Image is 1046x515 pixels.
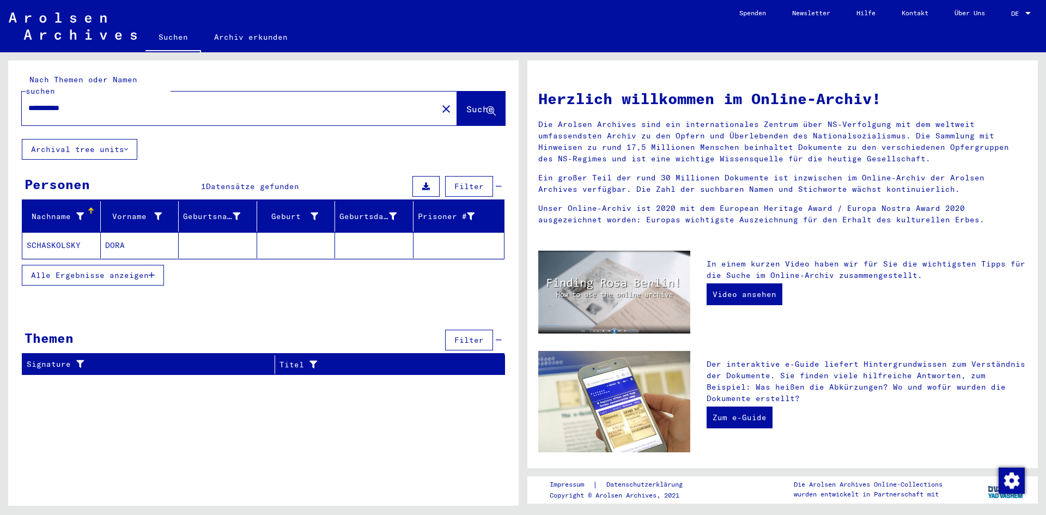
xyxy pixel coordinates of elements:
[25,174,90,194] div: Personen
[261,208,335,225] div: Geburt‏
[550,479,593,490] a: Impressum
[339,211,397,222] div: Geburtsdatum
[538,351,690,452] img: eguide.jpg
[145,24,201,52] a: Suchen
[707,407,773,428] a: Zum e-Guide
[22,265,164,286] button: Alle Ergebnisse anzeigen
[454,181,484,191] span: Filter
[26,75,137,96] mat-label: Nach Themen oder Namen suchen
[538,172,1027,195] p: Ein großer Teil der rund 30 Millionen Dokumente ist inzwischen im Online-Archiv der Arolsen Archi...
[105,208,179,225] div: Vorname
[201,24,301,50] a: Archiv erkunden
[101,232,179,258] mat-cell: DORA
[279,359,478,371] div: Titel
[707,283,782,305] a: Video ansehen
[445,176,493,197] button: Filter
[31,270,149,280] span: Alle Ergebnisse anzeigen
[9,13,137,40] img: Arolsen_neg.svg
[538,251,690,334] img: video.jpg
[418,208,491,225] div: Prisoner #
[440,102,453,116] mat-icon: close
[550,490,696,500] p: Copyright © Arolsen Archives, 2021
[183,208,257,225] div: Geburtsname
[101,201,179,232] mat-header-cell: Vorname
[1011,10,1023,17] span: DE
[457,92,505,125] button: Suche
[183,211,240,222] div: Geburtsname
[999,468,1025,494] img: Zustimmung ändern
[335,201,413,232] mat-header-cell: Geburtsdatum
[27,359,261,370] div: Signature
[257,201,336,232] mat-header-cell: Geburt‏
[22,232,101,258] mat-cell: SCHASKOLSKY
[279,356,491,373] div: Titel
[445,330,493,350] button: Filter
[466,104,494,114] span: Suche
[261,211,319,222] div: Geburt‏
[986,476,1026,503] img: yv_logo.png
[794,489,942,499] p: wurden entwickelt in Partnerschaft mit
[179,201,257,232] mat-header-cell: Geburtsname
[550,479,696,490] div: |
[206,181,299,191] span: Datensätze gefunden
[418,211,475,222] div: Prisoner #
[105,211,162,222] div: Vorname
[22,201,101,232] mat-header-cell: Nachname
[435,98,457,119] button: Clear
[27,208,100,225] div: Nachname
[201,181,206,191] span: 1
[339,208,413,225] div: Geburtsdatum
[538,203,1027,226] p: Unser Online-Archiv ist 2020 mit dem European Heritage Award / Europa Nostra Award 2020 ausgezeic...
[22,139,137,160] button: Archival tree units
[707,258,1027,281] p: In einem kurzen Video haben wir für Sie die wichtigsten Tipps für die Suche im Online-Archiv zusa...
[27,356,275,373] div: Signature
[794,480,942,489] p: Die Arolsen Archives Online-Collections
[27,211,84,222] div: Nachname
[538,87,1027,110] h1: Herzlich willkommen im Online-Archiv!
[598,479,696,490] a: Datenschutzerklärung
[707,359,1027,404] p: Der interaktive e-Guide liefert Hintergrundwissen zum Verständnis der Dokumente. Sie finden viele...
[25,328,74,348] div: Themen
[413,201,504,232] mat-header-cell: Prisoner #
[538,119,1027,165] p: Die Arolsen Archives sind ein internationales Zentrum über NS-Verfolgung mit dem weltweit umfasse...
[454,335,484,345] span: Filter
